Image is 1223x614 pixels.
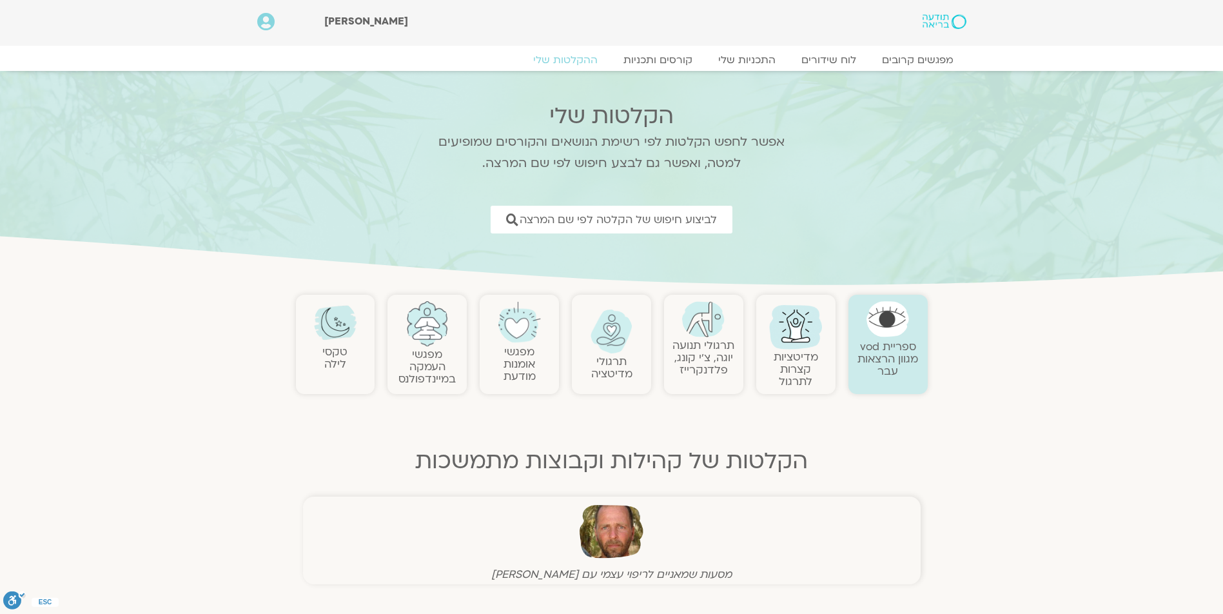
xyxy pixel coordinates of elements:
[672,338,734,377] a: תרגולי תנועהיוגה, צ׳י קונג, פלדנקרייז
[296,448,928,474] h2: הקלטות של קהילות וקבוצות מתמשכות
[306,568,917,581] figcaption: מסעות שמאניים לריפוי עצמי עם [PERSON_NAME]
[422,103,802,129] h2: הקלטות שלי
[520,213,717,226] span: לביצוע חיפוש של הקלטה לפי שם המרצה
[520,54,611,66] a: ההקלטות שלי
[491,206,732,233] a: לביצוע חיפוש של הקלטה לפי שם המרצה
[774,350,818,389] a: מדיטציות קצרות לתרגול
[788,54,869,66] a: לוח שידורים
[257,54,966,66] nav: Menu
[504,344,536,384] a: מפגשיאומנות מודעת
[398,347,456,386] a: מפגשיהעמקה במיינדפולנס
[591,354,632,381] a: תרגולימדיטציה
[322,344,347,371] a: טקסילילה
[857,339,918,379] a: ספריית vodמגוון הרצאות עבר
[324,14,408,28] span: [PERSON_NAME]
[869,54,966,66] a: מפגשים קרובים
[611,54,705,66] a: קורסים ותכניות
[705,54,788,66] a: התכניות שלי
[422,132,802,174] p: אפשר לחפש הקלטות לפי רשימת הנושאים והקורסים שמופיעים למטה, ואפשר גם לבצע חיפוש לפי שם המרצה.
